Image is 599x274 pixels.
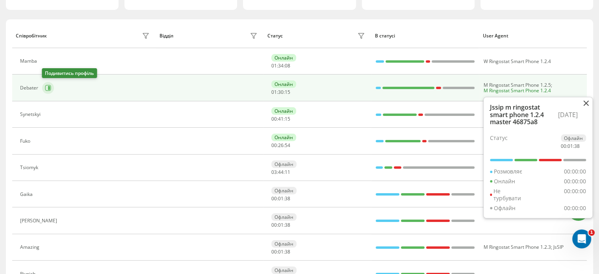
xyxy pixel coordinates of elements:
span: 00 [271,142,277,149]
div: : : [271,89,290,95]
iframe: Intercom live chat [572,229,591,248]
div: : : [271,222,290,228]
div: 00:00:00 [564,205,586,212]
span: 08 [285,62,290,69]
div: : : [271,143,290,148]
span: 41 [278,116,284,122]
div: Офлайн [561,134,586,142]
div: В статусі [375,33,475,39]
span: 15 [285,89,290,95]
div: Mamba [20,58,39,64]
span: 54 [285,142,290,149]
div: Подивитись профіль [42,68,97,78]
span: W Ringostat Smart Phone 1.2.4 [483,58,551,65]
div: Співробітник [16,33,47,39]
span: 00 [271,195,277,202]
div: User Agent [483,33,583,39]
div: Онлайн [271,134,296,141]
div: Tsiomyk [20,165,40,170]
div: Онлайн [490,178,515,185]
span: 1 [588,229,595,236]
span: 00 [561,143,566,149]
div: Офлайн [271,267,297,274]
span: 01 [271,62,277,69]
span: 38 [574,143,580,149]
div: Статус [490,134,508,149]
span: JsSIP [553,244,563,250]
div: : : [561,144,586,149]
div: Офлайн [271,213,297,221]
span: 11 [285,169,290,175]
span: 01 [278,195,284,202]
div: Debater [20,85,40,91]
div: Онлайн [271,107,296,115]
span: 03 [271,169,277,175]
span: M Ringostat Smart Phone 1.2.4 [483,87,551,94]
div: Офлайн [490,205,516,212]
span: 01 [278,222,284,228]
span: M Ringostat Smart Phone 1.2.5 [483,82,551,88]
span: 01 [271,89,277,95]
div: : : [271,63,290,69]
span: M Ringostat Smart Phone 1.2.3 [483,244,551,250]
span: 38 [285,248,290,255]
span: 38 [285,195,290,202]
span: 01 [278,248,284,255]
div: : : [271,196,290,201]
span: 38 [285,222,290,228]
div: Офлайн [271,187,297,194]
span: 34 [278,62,284,69]
div: Офлайн [271,160,297,168]
div: Офлайн [271,240,297,248]
span: 30 [278,89,284,95]
div: 00:00:00 [564,187,586,202]
span: 26 [278,142,284,149]
span: 00 [271,222,277,228]
div: : : [271,249,290,255]
div: [PERSON_NAME] [20,218,59,224]
div: : : [271,170,290,175]
div: Jssip m ringostat smart phone 1.2.4 master 46875a8 [490,104,555,126]
div: : : [271,116,290,122]
div: Gaika [20,192,35,197]
div: 00:00:00 [564,178,586,185]
span: 00 [271,248,277,255]
div: Розмовляє [490,168,522,175]
div: Amazing [20,244,41,250]
div: Онлайн [271,80,296,88]
span: 00 [271,116,277,122]
div: 00:00:00 [564,168,586,175]
span: 15 [285,116,290,122]
span: 01 [567,143,573,149]
div: Онлайн [271,54,296,62]
div: Відділ [159,33,173,39]
div: [DATE] [558,111,578,119]
div: Synetskyi [20,112,43,117]
div: Не турбувати [490,187,522,202]
div: Статус [267,33,283,39]
div: Fuko [20,138,32,144]
span: 44 [278,169,284,175]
